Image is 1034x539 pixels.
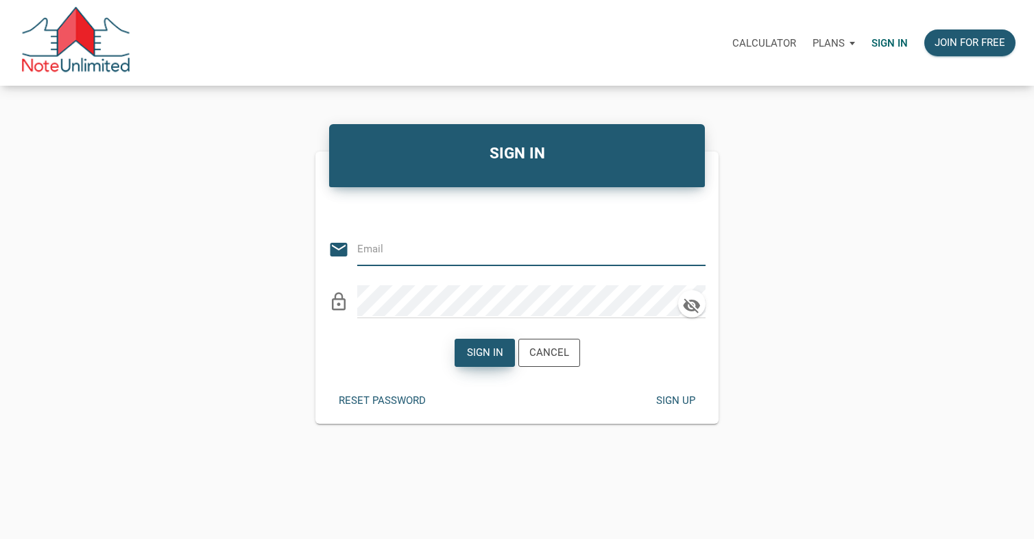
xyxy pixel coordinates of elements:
p: Sign in [871,37,908,49]
button: Sign in [455,339,515,367]
button: Reset password [328,387,436,414]
div: Cancel [529,345,569,361]
div: Sign up [656,393,695,409]
input: Email [357,233,685,264]
div: Join for free [935,35,1005,51]
a: Plans [804,21,863,64]
button: Join for free [924,29,1015,56]
p: Plans [813,37,845,49]
a: Join for free [916,21,1024,64]
i: email [328,239,349,260]
h4: SIGN IN [339,142,695,165]
button: Sign up [645,387,706,414]
a: Sign in [863,21,916,64]
p: Calculator [732,37,796,49]
a: Calculator [724,21,804,64]
div: Sign in [466,345,503,361]
button: Plans [804,23,863,64]
img: NoteUnlimited [21,7,131,79]
button: Cancel [518,339,580,367]
div: Reset password [339,393,426,409]
i: lock_outline [328,291,349,312]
